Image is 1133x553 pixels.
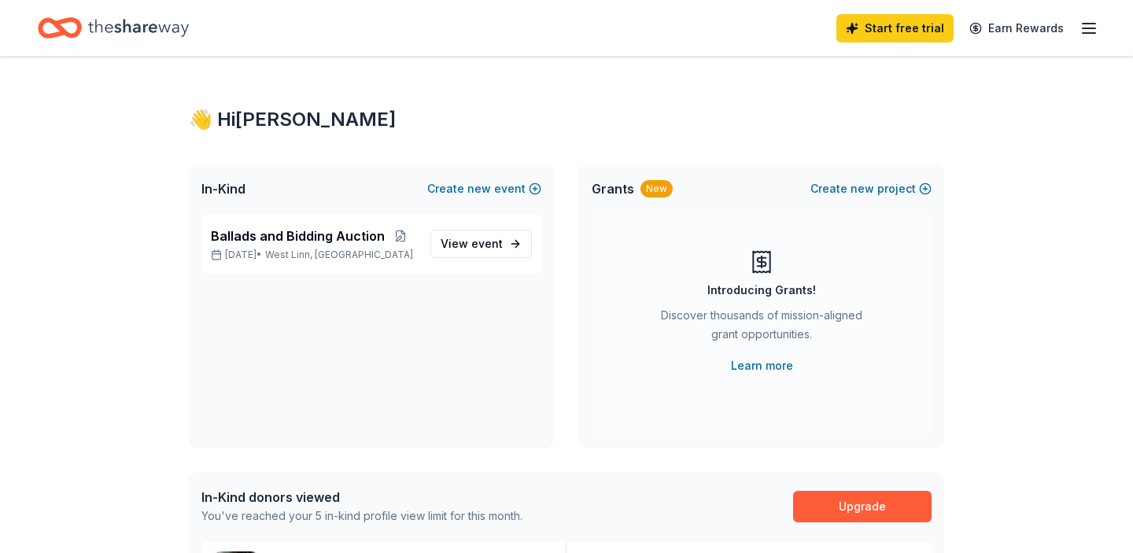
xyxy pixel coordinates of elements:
[201,507,522,525] div: You've reached your 5 in-kind profile view limit for this month.
[211,227,385,245] span: Ballads and Bidding Auction
[960,14,1073,42] a: Earn Rewards
[471,237,503,250] span: event
[655,306,869,350] div: Discover thousands of mission-aligned grant opportunities.
[265,249,413,261] span: West Linn, [GEOGRAPHIC_DATA]
[467,179,491,198] span: new
[707,281,816,300] div: Introducing Grants!
[640,180,673,197] div: New
[836,14,954,42] a: Start free trial
[441,234,503,253] span: View
[38,9,189,46] a: Home
[201,488,522,507] div: In-Kind donors viewed
[201,179,245,198] span: In-Kind
[731,356,793,375] a: Learn more
[810,179,932,198] button: Createnewproject
[211,249,418,261] p: [DATE] •
[430,230,532,258] a: View event
[427,179,541,198] button: Createnewevent
[189,107,944,132] div: 👋 Hi [PERSON_NAME]
[851,179,874,198] span: new
[592,179,634,198] span: Grants
[793,491,932,522] a: Upgrade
